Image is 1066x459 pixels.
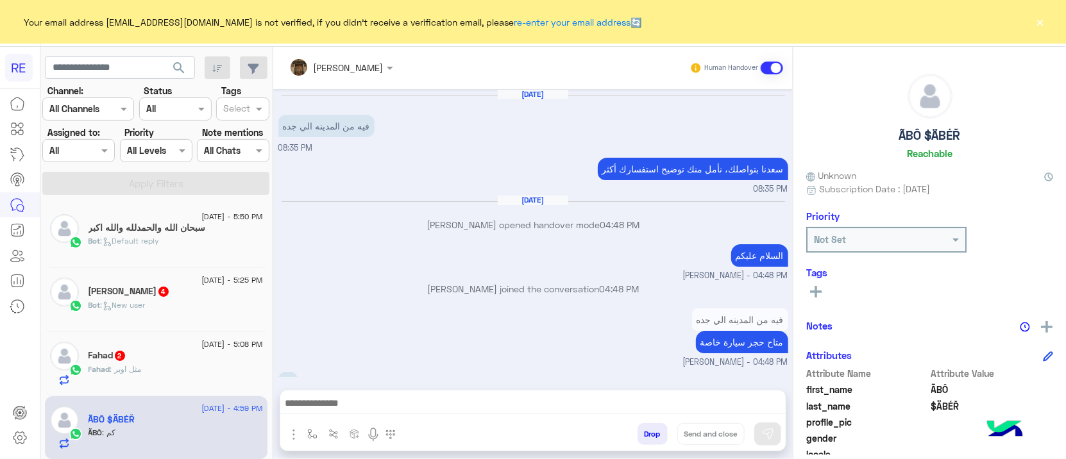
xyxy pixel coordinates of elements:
img: send voice note [366,427,381,442]
img: create order [350,429,360,439]
span: Subscription Date : [DATE] [819,182,930,196]
button: select flow [302,423,323,444]
label: Assigned to: [47,126,100,139]
img: add [1041,321,1053,333]
button: search [164,56,195,84]
img: make a call [385,430,396,440]
h5: ÃBÔ $ÄBÉŘ [899,128,961,143]
span: ÃBÔ [89,428,103,437]
span: [DATE] - 5:25 PM [201,274,262,286]
h5: سبحان الله والحمدلله والله اكبر [89,222,206,233]
img: defaultAdmin.png [50,278,79,306]
button: × [1034,15,1047,28]
span: Fahad [89,364,110,374]
span: $ÄBÉŘ [931,399,1054,413]
img: Trigger scenario [328,429,339,439]
span: كم [103,428,116,437]
img: WhatsApp [69,299,82,312]
label: Priority [124,126,154,139]
p: [PERSON_NAME] joined the conversation [278,282,788,296]
span: [DATE] - 5:50 PM [201,211,262,222]
h6: [DATE] [498,90,568,99]
label: Note mentions [202,126,263,139]
img: send message [761,428,774,440]
img: WhatsApp [69,428,82,440]
span: Bot [89,236,101,246]
img: send attachment [286,427,301,442]
span: مثل اوبر [110,364,142,374]
img: hulul-logo.png [983,408,1028,453]
span: [PERSON_NAME] - 04:48 PM [683,356,788,369]
span: 08:35 PM [754,183,788,196]
p: 20/8/2025, 8:35 PM [598,158,788,180]
h5: عبدالله عبدالرحمن الجابر [89,286,170,297]
span: [DATE] - 4:59 PM [201,403,262,414]
p: 20/8/2025, 8:35 PM [278,115,375,137]
h6: Tags [806,267,1053,278]
span: : Default reply [101,236,160,246]
img: defaultAdmin.png [50,342,79,371]
h6: Priority [806,210,840,222]
img: WhatsApp [69,236,82,249]
span: first_name [806,383,929,396]
label: Channel: [47,84,83,97]
span: profile_pic [806,415,929,429]
img: defaultAdmin.png [50,214,79,243]
span: : New user [101,300,146,310]
p: [PERSON_NAME] opened handover mode [278,218,788,231]
img: notes [1020,322,1030,332]
h5: ÃBÔ $ÄBÉŘ [89,414,135,425]
button: Trigger scenario [323,423,344,444]
img: defaultAdmin.png [50,406,79,435]
span: 2 [115,351,125,361]
a: re-enter your email address [514,17,631,28]
label: Tags [221,84,241,97]
span: search [171,60,187,76]
span: ÃBÔ [931,383,1054,396]
span: Unknown [806,169,856,182]
img: WhatsApp [69,363,82,376]
p: 21/8/2025, 4:48 PM [731,244,788,267]
button: Drop [638,423,668,445]
span: null [931,431,1054,445]
span: gender [806,431,929,445]
span: Your email address [EMAIL_ADDRESS][DOMAIN_NAME] is not verified, if you didn't receive a verifica... [24,15,642,29]
span: last_name [806,399,929,413]
span: [DATE] - 5:08 PM [201,338,262,350]
img: defaultAdmin.png [908,74,952,118]
button: Apply Filters [42,172,269,195]
span: Attribute Name [806,367,929,380]
button: Send and close [677,423,745,445]
h6: [DATE] [498,196,568,204]
small: Human Handover [704,63,758,73]
p: 21/8/2025, 4:59 PM [278,372,298,394]
span: Attribute Value [931,367,1054,380]
img: select flow [307,429,317,439]
p: 21/8/2025, 4:48 PM [696,331,788,353]
span: Bot [89,300,101,310]
button: create order [344,423,366,444]
label: Status [144,84,172,97]
span: [PERSON_NAME] - 04:48 PM [683,270,788,282]
span: 04:48 PM [599,283,639,294]
span: 4 [158,287,169,297]
div: RE [5,54,33,81]
div: Select [221,101,250,118]
h6: Attributes [806,349,852,361]
span: 04:48 PM [600,219,639,230]
span: 08:35 PM [278,143,313,153]
p: 21/8/2025, 4:48 PM [692,308,788,331]
h6: Notes [806,320,833,331]
h5: Fahad [89,350,126,361]
h6: Reachable [907,147,952,159]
